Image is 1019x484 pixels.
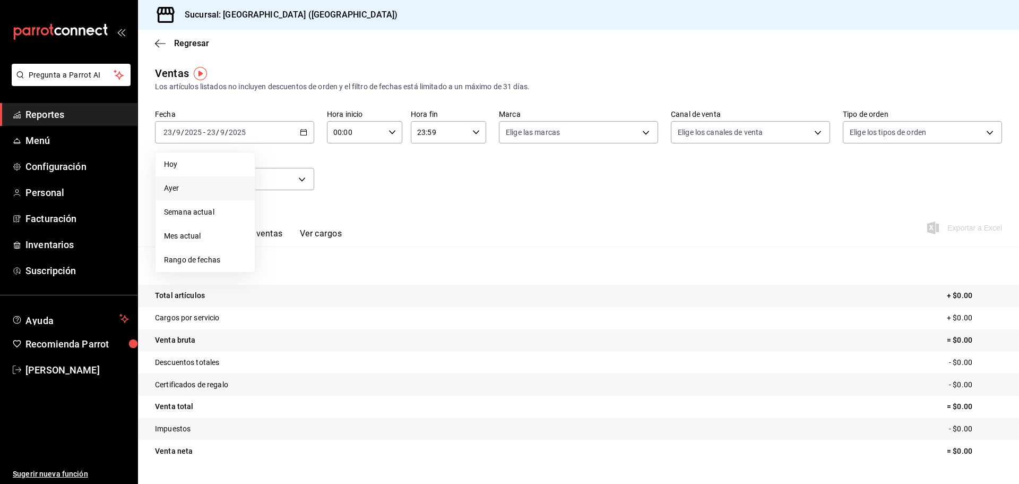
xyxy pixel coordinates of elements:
div: Ventas [155,65,189,81]
input: ---- [228,128,246,137]
span: Rango de fechas [164,254,246,266]
p: = $0.00 [947,446,1002,457]
span: Configuración [25,159,129,174]
label: Marca [499,111,658,118]
span: Reportes [25,107,129,122]
span: / [216,128,219,137]
h3: Sucursal: [GEOGRAPHIC_DATA] ([GEOGRAPHIC_DATA]) [176,9,398,21]
span: Ayuda [25,312,115,325]
span: Elige las marcas [506,127,560,138]
span: Menú [25,133,129,148]
span: - [203,128,205,137]
span: Elige los canales de venta [678,127,763,138]
p: + $0.00 [947,290,1002,301]
label: Canal de venta [671,111,830,118]
p: Certificados de regalo [155,379,228,390]
input: -- [163,128,172,137]
label: Hora fin [411,111,486,118]
input: -- [176,128,181,137]
p: = $0.00 [947,401,1002,412]
p: Venta total [155,401,193,412]
span: Inventarios [25,237,129,252]
p: Cargos por servicio [155,312,220,324]
span: / [172,128,176,137]
p: - $0.00 [949,379,1002,390]
input: -- [206,128,216,137]
label: Fecha [155,111,314,118]
span: [PERSON_NAME] [25,363,129,377]
p: Descuentos totales [155,357,219,368]
span: Suscripción [25,264,129,278]
button: Ver cargos [300,228,342,247]
input: -- [220,128,225,137]
span: Pregunta a Parrot AI [29,70,114,81]
p: - $0.00 [949,357,1002,368]
span: Regresar [174,38,209,48]
a: Pregunta a Parrot AI [7,77,131,88]
p: + $0.00 [947,312,1002,324]
span: Personal [25,185,129,200]
button: Ver ventas [241,228,283,247]
p: Total artículos [155,290,205,301]
input: ---- [184,128,202,137]
button: Pregunta a Parrot AI [12,64,131,86]
img: Tooltip marker [194,67,207,80]
span: Hoy [164,159,246,170]
span: Mes actual [164,231,246,242]
label: Hora inicio [327,111,402,118]
p: Resumen [155,259,1002,272]
button: open_drawer_menu [117,28,125,36]
p: Venta bruta [155,335,195,346]
span: Recomienda Parrot [25,337,129,351]
p: Venta neta [155,446,193,457]
span: / [181,128,184,137]
span: Sugerir nueva función [13,469,129,480]
span: Elige los tipos de orden [850,127,926,138]
div: Los artículos listados no incluyen descuentos de orden y el filtro de fechas está limitado a un m... [155,81,1002,92]
p: = $0.00 [947,335,1002,346]
span: Ayer [164,183,246,194]
button: Regresar [155,38,209,48]
span: / [225,128,228,137]
p: - $0.00 [949,423,1002,435]
span: Semana actual [164,207,246,218]
span: Facturación [25,211,129,226]
label: Tipo de orden [843,111,1002,118]
div: navigation tabs [172,228,342,247]
p: Impuestos [155,423,191,435]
